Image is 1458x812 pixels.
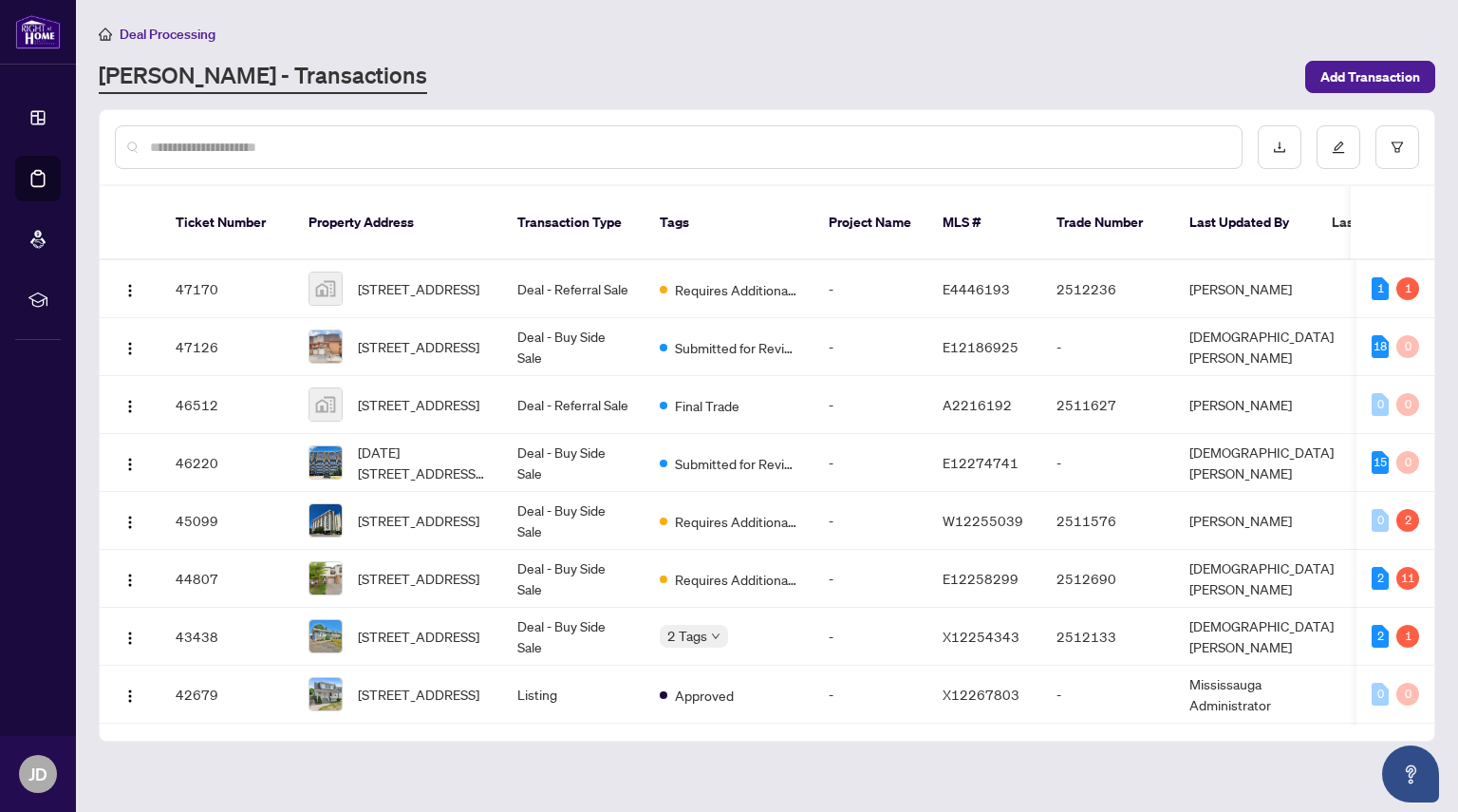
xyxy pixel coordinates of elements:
button: Logo [115,447,145,478]
td: 2511627 [1041,376,1174,434]
button: Logo [115,331,145,362]
span: down [711,632,720,641]
img: thumbnail-img [309,562,342,595]
td: 47170 [160,260,293,318]
td: 2512133 [1041,608,1174,666]
th: Tags [645,186,813,260]
td: 43438 [160,608,293,666]
td: Deal - Referral Sale [502,376,645,434]
td: Listing [502,666,645,724]
img: thumbnail-img [309,273,342,305]
button: Logo [115,389,145,420]
span: Add Transaction [1320,62,1420,92]
span: Final Trade [675,395,739,416]
img: Logo [122,341,138,356]
th: Ticket Number [160,186,293,260]
div: 0 [1372,509,1389,532]
img: thumbnail-img [309,620,342,652]
td: 2511576 [1041,492,1174,550]
td: Mississauga Administrator [1174,666,1349,724]
div: 0 [1396,683,1419,706]
div: 11 [1396,567,1419,590]
span: W12255039 [943,512,1023,529]
td: 47126 [160,318,293,376]
span: [STREET_ADDRESS] [358,278,479,299]
span: 2 Tags [667,625,707,647]
button: Logo [115,679,145,709]
td: 42679 [160,666,293,724]
td: - [813,376,927,434]
td: 44807 [160,550,293,608]
img: thumbnail-img [309,504,342,537]
td: Deal - Buy Side Sale [502,550,645,608]
img: thumbnail-img [309,388,342,421]
td: 46220 [160,434,293,492]
td: [PERSON_NAME] [1174,724,1349,782]
div: 2 [1372,567,1389,590]
button: Open asap [1382,746,1439,803]
img: Logo [122,689,138,704]
td: 42338 [160,724,293,782]
div: 0 [1396,451,1419,474]
button: filter [1375,125,1419,169]
td: - [1041,434,1174,492]
td: 46512 [160,376,293,434]
span: download [1273,141,1286,154]
span: JD [28,761,47,787]
button: Add Transaction [1305,61,1435,93]
td: [DEMOGRAPHIC_DATA][PERSON_NAME] [1174,550,1349,608]
td: [PERSON_NAME] [1174,492,1349,550]
td: Deal - Sell Side Sale [502,724,645,782]
button: Logo [115,274,145,304]
span: [STREET_ADDRESS] [358,336,479,357]
td: - [813,550,927,608]
span: filter [1391,141,1404,154]
td: [DEMOGRAPHIC_DATA][PERSON_NAME] [1174,434,1349,492]
span: Approved [675,685,734,706]
td: [DEMOGRAPHIC_DATA][PERSON_NAME] [1174,608,1349,666]
button: Logo [115,563,145,594]
td: - [1041,318,1174,376]
span: Deal Processing [120,26,215,43]
th: Project Name [813,186,927,260]
div: 1 [1396,277,1419,300]
img: Logo [122,457,138,472]
img: thumbnail-img [309,446,342,479]
img: Logo [122,515,138,530]
td: Deal - Buy Side Sale [502,608,645,666]
span: A2216192 [943,396,1012,413]
span: edit [1332,141,1345,154]
span: X12254343 [943,628,1019,645]
span: [STREET_ADDRESS] [358,394,479,415]
td: 2512690 [1041,550,1174,608]
span: [DATE][STREET_ADDRESS][DATE] [358,442,487,483]
span: Submitted for Review [675,337,798,358]
button: download [1258,125,1301,169]
button: edit [1317,125,1360,169]
span: Requires Additional Docs [675,279,798,300]
img: Logo [122,283,138,298]
button: Logo [115,505,145,536]
span: [STREET_ADDRESS] [358,568,479,589]
span: X12267803 [943,686,1019,703]
td: Deal - Buy Side Sale [502,492,645,550]
span: E12258299 [943,570,1019,587]
div: 0 [1372,683,1389,706]
td: 2510543 [1041,724,1174,782]
td: - [813,318,927,376]
td: 45099 [160,492,293,550]
span: E4446193 [943,280,1010,297]
img: logo [15,14,61,49]
div: 2 [1372,625,1389,648]
th: Transaction Type [502,186,645,260]
td: - [813,492,927,550]
td: Deal - Buy Side Sale [502,318,645,376]
div: 0 [1396,393,1419,416]
td: [DEMOGRAPHIC_DATA][PERSON_NAME] [1174,318,1349,376]
td: [PERSON_NAME] [1174,260,1349,318]
span: Last Modified Date [1332,212,1448,233]
div: 2 [1396,509,1419,532]
span: [STREET_ADDRESS] [358,626,479,647]
td: - [813,666,927,724]
div: 0 [1372,393,1389,416]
